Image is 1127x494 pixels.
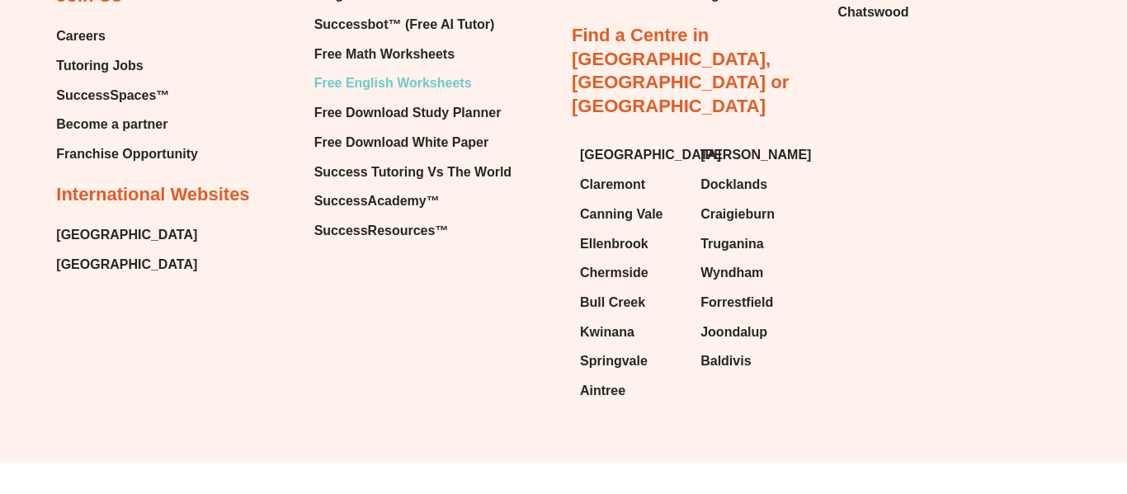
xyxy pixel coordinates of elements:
span: Forrestfield [700,290,773,315]
a: Free English Worksheets [314,71,512,96]
a: [GEOGRAPHIC_DATA] [580,143,684,167]
span: Free English Worksheets [314,71,472,96]
a: Craigieburn [700,202,804,227]
span: [GEOGRAPHIC_DATA] [580,143,721,167]
span: Free Download Study Planner [314,101,502,125]
span: Free Download White Paper [314,130,489,155]
a: Successbot™ (Free AI Tutor) [314,12,512,37]
a: Tutoring Jobs [56,54,198,78]
a: SuccessAcademy™ [314,189,512,214]
span: Free Math Worksheets [314,42,455,67]
span: SuccessAcademy™ [314,189,440,214]
span: Kwinana [580,320,634,345]
span: SuccessSpaces™ [56,83,169,108]
span: Springvale [580,349,648,374]
a: Chermside [580,261,684,285]
span: SuccessResources™ [314,219,449,243]
a: Bull Creek [580,290,684,315]
a: Canning Vale [580,202,684,227]
a: Careers [56,24,198,49]
span: Ellenbrook [580,232,648,256]
a: Franchise Opportunity [56,142,198,167]
span: Wyndham [700,261,763,285]
a: Free Download White Paper [314,130,512,155]
a: Free Math Worksheets [314,42,512,67]
span: Truganina [700,232,763,256]
a: [PERSON_NAME] [700,143,804,167]
span: Claremont [580,172,645,197]
a: SuccessResources™ [314,219,512,243]
a: Forrestfield [700,290,804,315]
span: Chermside [580,261,648,285]
span: Baldivis [700,349,751,374]
a: [GEOGRAPHIC_DATA] [56,252,197,277]
a: SuccessSpaces™ [56,83,198,108]
a: Free Download Study Planner [314,101,512,125]
a: Find a Centre in [GEOGRAPHIC_DATA], [GEOGRAPHIC_DATA] or [GEOGRAPHIC_DATA] [572,25,789,116]
a: Docklands [700,172,804,197]
a: Wyndham [700,261,804,285]
a: Joondalup [700,320,804,345]
span: Craigieburn [700,202,775,227]
span: Tutoring Jobs [56,54,143,78]
a: Truganina [700,232,804,256]
span: Bull Creek [580,290,645,315]
span: Joondalup [700,320,767,345]
iframe: Chat Widget [853,308,1127,494]
h2: International Websites [56,183,249,207]
span: Become a partner [56,112,167,137]
a: Success Tutoring Vs The World [314,160,512,185]
span: Careers [56,24,106,49]
a: Claremont [580,172,684,197]
a: Aintree [580,379,684,403]
a: Kwinana [580,320,684,345]
span: Docklands [700,172,767,197]
span: [PERSON_NAME] [700,143,811,167]
a: Ellenbrook [580,232,684,256]
span: Successbot™ (Free AI Tutor) [314,12,495,37]
a: Springvale [580,349,684,374]
span: Canning Vale [580,202,663,227]
a: [GEOGRAPHIC_DATA] [56,223,197,247]
a: Become a partner [56,112,198,137]
a: Baldivis [700,349,804,374]
span: Aintree [580,379,625,403]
